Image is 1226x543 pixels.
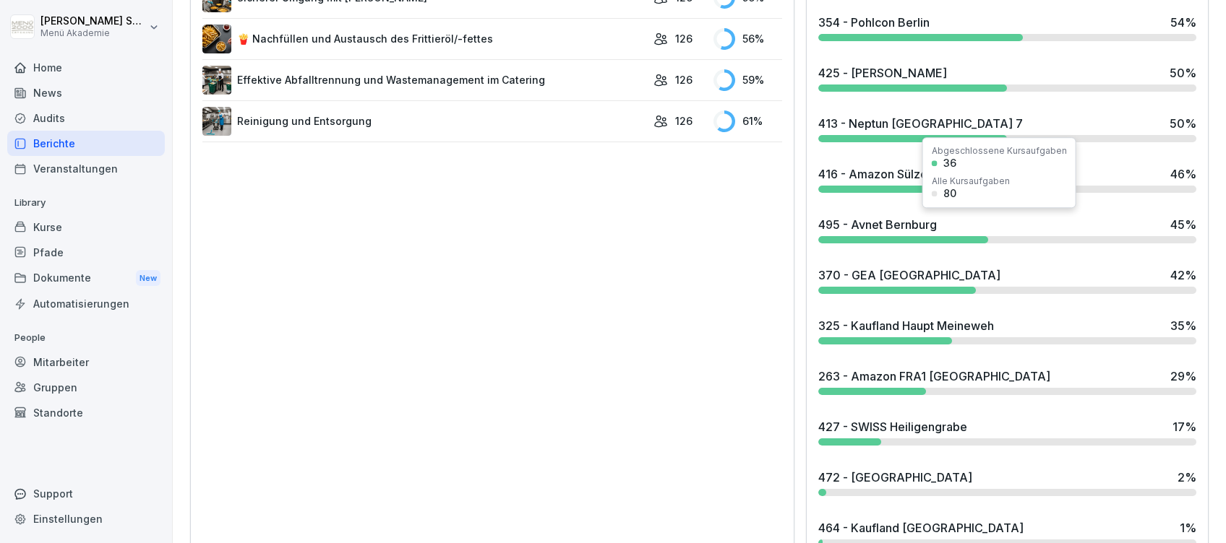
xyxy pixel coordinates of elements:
[818,519,1024,537] div: 464 - Kaufland [GEOGRAPHIC_DATA]
[813,8,1202,47] a: 354 - Pohlcon Berlin54%
[7,506,165,531] a: Einstellungen
[7,481,165,506] div: Support
[943,188,956,199] div: 80
[813,261,1202,300] a: 370 - GEA [GEOGRAPHIC_DATA]42%
[7,400,165,425] a: Standorte
[7,105,165,131] a: Audits
[818,266,1000,284] div: 370 - GEA [GEOGRAPHIC_DATA]
[932,177,1010,186] div: Alle Kursaufgaben
[136,270,160,287] div: New
[1170,115,1196,132] div: 50 %
[818,115,1023,132] div: 413 - Neptun [GEOGRAPHIC_DATA] 7
[818,216,937,233] div: 495 - Avnet Bernburg
[818,469,972,486] div: 472 - [GEOGRAPHIC_DATA]
[813,463,1202,502] a: 472 - [GEOGRAPHIC_DATA]2%
[7,191,165,214] p: Library
[818,317,994,334] div: 325 - Kaufland Haupt Meineweh
[1173,418,1196,435] div: 17 %
[675,113,693,129] p: 126
[7,326,165,349] p: People
[1170,64,1196,82] div: 50 %
[1170,216,1196,233] div: 45 %
[7,349,165,375] a: Mitarbeiter
[1180,519,1196,537] div: 1 %
[932,147,1067,155] div: Abgeschlossene Kursaufgaben
[202,66,231,95] img: he669w9sgyb8g06jkdrmvx6u.png
[675,31,693,46] p: 126
[813,362,1202,401] a: 263 - Amazon FRA1 [GEOGRAPHIC_DATA]29%
[1178,469,1196,486] div: 2 %
[40,15,146,27] p: [PERSON_NAME] Schülzke
[818,418,967,435] div: 427 - SWISS Heiligengrabe
[1170,368,1196,385] div: 29 %
[7,131,165,156] a: Berichte
[813,109,1202,148] a: 413 - Neptun [GEOGRAPHIC_DATA] 750%
[202,107,231,136] img: nskg7vq6i7f4obzkcl4brg5j.png
[7,55,165,80] a: Home
[813,412,1202,451] a: 427 - SWISS Heiligengrabe17%
[1170,266,1196,284] div: 42 %
[202,107,646,136] a: Reinigung und Entsorgung
[7,265,165,292] a: DokumenteNew
[813,311,1202,350] a: 325 - Kaufland Haupt Meineweh35%
[1170,317,1196,334] div: 35 %
[7,265,165,292] div: Dokumente
[7,240,165,265] a: Pfade
[713,69,782,91] div: 59 %
[818,64,947,82] div: 425 - [PERSON_NAME]
[202,25,231,53] img: cuv45xaybhkpnu38aw8lcrqq.png
[713,110,782,132] div: 61 %
[943,158,956,168] div: 36
[40,28,146,38] p: Menü Akademie
[818,14,930,31] div: 354 - Pohlcon Berlin
[813,160,1202,199] a: 416 - Amazon Sülzetal LEJ346%
[813,210,1202,249] a: 495 - Avnet Bernburg45%
[202,66,646,95] a: Effektive Abfalltrennung und Wastemanagement im Catering
[7,80,165,105] a: News
[1170,165,1196,183] div: 46 %
[202,25,646,53] a: 🍟 Nachfüllen und Austausch des Frittieröl/-fettes
[713,28,782,50] div: 56 %
[7,156,165,181] a: Veranstaltungen
[818,368,1050,385] div: 263 - Amazon FRA1 [GEOGRAPHIC_DATA]
[7,214,165,240] a: Kurse
[675,72,693,87] p: 126
[813,58,1202,97] a: 425 - [PERSON_NAME]50%
[7,291,165,316] a: Automatisierungen
[7,375,165,400] a: Gruppen
[1170,14,1196,31] div: 54 %
[818,165,971,183] div: 416 - Amazon Sülzetal LEJ3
